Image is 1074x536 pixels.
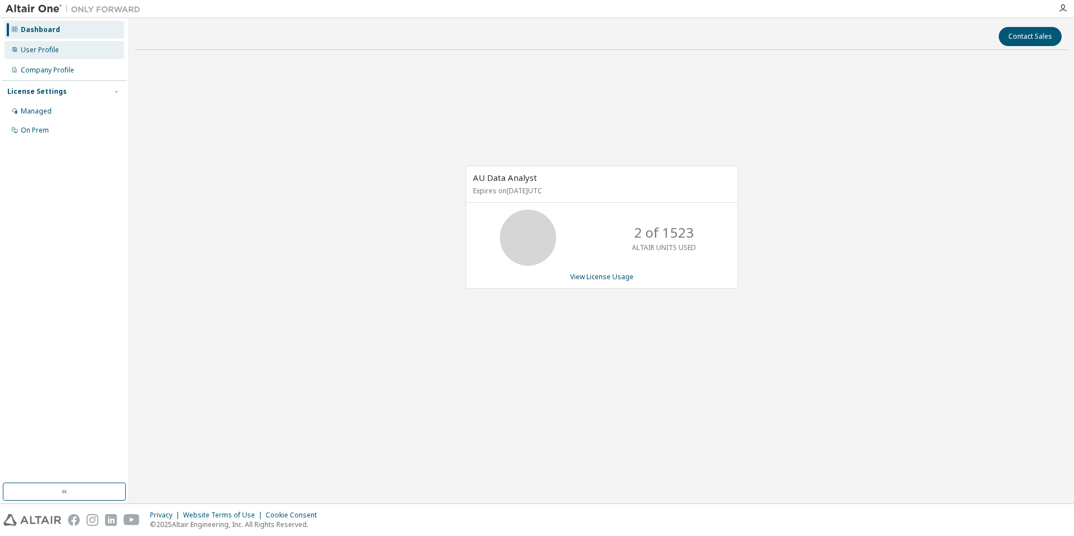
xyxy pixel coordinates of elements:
img: instagram.svg [87,514,98,526]
div: Dashboard [21,25,60,34]
img: youtube.svg [124,514,140,526]
div: Website Terms of Use [183,511,266,520]
span: AU Data Analyst [473,172,537,183]
div: On Prem [21,126,49,135]
div: Cookie Consent [266,511,324,520]
button: Contact Sales [999,27,1062,46]
img: Altair One [6,3,146,15]
p: 2 of 1523 [634,223,694,242]
p: Expires on [DATE] UTC [473,186,728,196]
div: User Profile [21,46,59,54]
div: License Settings [7,87,67,96]
img: facebook.svg [68,514,80,526]
p: ALTAIR UNITS USED [632,243,696,252]
a: View License Usage [570,272,634,281]
div: Managed [21,107,52,116]
p: © 2025 Altair Engineering, Inc. All Rights Reserved. [150,520,324,529]
div: Company Profile [21,66,74,75]
div: Privacy [150,511,183,520]
img: altair_logo.svg [3,514,61,526]
img: linkedin.svg [105,514,117,526]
